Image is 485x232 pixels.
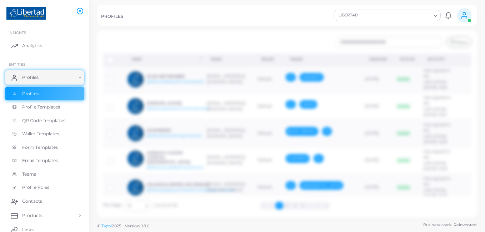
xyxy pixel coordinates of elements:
input: Search for option [390,11,431,19]
a: Form Templates [5,141,84,154]
div: Search for option [334,10,441,21]
a: Teams [5,167,84,181]
span: ENTITIES [9,62,25,66]
span: Version: 1.8.0 [125,223,150,228]
span: Products [22,212,42,219]
a: Products [5,208,84,223]
span: Profiles [22,91,39,97]
span: Profile Roles [22,184,49,191]
a: Email Templates [5,154,84,167]
a: Profiles [5,70,84,85]
span: Analytics [22,42,42,49]
a: Contacts [5,194,84,208]
h5: PROFILES [101,14,123,19]
img: logo [6,7,46,20]
span: Business cards. Reinvented. [423,222,477,228]
span: QR Code Templates [22,117,65,124]
span: © [97,223,149,229]
span: Wallet Templates [22,131,59,137]
span: LIBERTAD [337,12,389,19]
a: Profiles [5,87,84,101]
a: Tapni [101,223,112,228]
span: Email Templates [22,157,58,164]
a: Profile Templates [5,100,84,114]
span: Teams [22,171,36,177]
span: Profile Templates [22,104,60,110]
a: Profile Roles [5,181,84,194]
a: Analytics [5,39,84,53]
span: Form Templates [22,144,58,151]
span: Contacts [22,198,42,205]
span: INSIGHTS [9,30,26,35]
a: QR Code Templates [5,114,84,127]
a: Wallet Templates [5,127,84,141]
span: 2025 [112,223,121,229]
span: Profiles [22,74,39,81]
